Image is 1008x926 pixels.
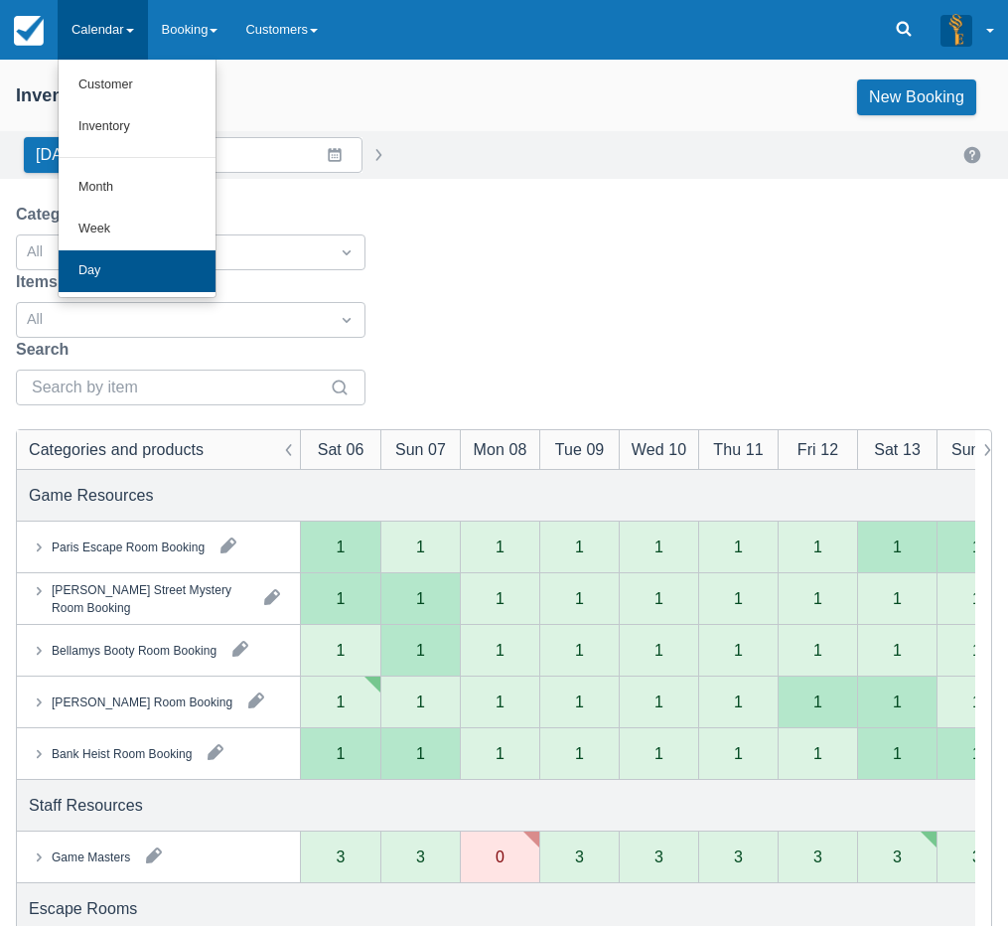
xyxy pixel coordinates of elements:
div: Sat 13 [874,438,921,462]
div: 1 [734,746,743,762]
div: 3 [972,849,981,865]
div: 1 [416,643,425,659]
div: 1 [337,694,346,710]
div: Paris Escape Room Booking [52,539,205,556]
div: 3 [654,849,663,865]
div: 3 [893,849,902,865]
div: 1 [496,746,504,762]
a: Month [59,167,216,209]
button: [DATE] [24,137,98,173]
div: 1 [337,643,346,659]
div: Game Masters [52,849,130,866]
div: 1 [654,746,663,762]
div: 1 [813,591,822,607]
div: Wed 10 [632,438,686,462]
div: 1 [337,746,346,762]
div: 1 [416,591,425,607]
div: 1 [734,591,743,607]
div: 1 [496,591,504,607]
div: Escape Rooms [29,897,137,921]
img: A3 [940,14,972,46]
div: Sat 06 [318,438,364,462]
div: 1 [734,540,743,555]
div: Categories and products [29,438,204,462]
div: 1 [337,591,346,607]
div: 1 [972,746,981,762]
input: Date [138,137,362,173]
div: 1 [893,694,902,710]
div: Tue 09 [555,438,605,462]
div: 1 [972,694,981,710]
div: 1 [972,540,981,555]
div: 1 [654,694,663,710]
div: 1 [972,591,981,607]
div: Inventory Calendar [16,84,180,107]
div: 1 [893,540,902,555]
a: New Booking [857,79,976,115]
div: 1 [416,694,425,710]
div: 1 [893,746,902,762]
div: Bellamys Booty Room Booking [52,642,216,660]
div: Thu 11 [713,438,763,462]
div: Fri 12 [797,438,838,462]
div: 1 [416,746,425,762]
a: Inventory [59,106,216,148]
input: Search by item [32,370,326,405]
div: 1 [575,694,584,710]
div: 1 [496,643,504,659]
div: Mon 08 [474,438,527,462]
a: Day [59,250,216,292]
span: Dropdown icon [337,242,357,262]
div: 1 [575,540,584,555]
div: Game Resources [29,484,154,508]
a: Customer [59,65,216,106]
div: 1 [654,643,663,659]
div: [PERSON_NAME] Room Booking [52,694,232,711]
div: 3 [337,849,346,865]
div: 1 [813,540,822,555]
label: Search [16,338,76,362]
img: checkfront-main-nav-mini-logo.png [14,16,44,46]
div: [PERSON_NAME] Street Mystery Room Booking [52,581,248,617]
div: 1 [734,643,743,659]
div: 0 [496,849,504,865]
div: 1 [813,746,822,762]
div: 1 [496,540,504,555]
div: 1 [654,540,663,555]
div: 1 [813,694,822,710]
div: 1 [575,746,584,762]
div: Sun 07 [395,438,446,462]
div: Staff Resources [29,794,143,818]
a: Week [59,209,216,250]
label: Items [16,270,66,294]
div: 1 [893,643,902,659]
div: 1 [654,591,663,607]
div: 3 [734,849,743,865]
ul: Calendar [58,60,216,298]
div: Sun 14 [951,438,1002,462]
label: Categories [16,203,106,227]
div: Bank Heist Room Booking [52,745,192,763]
div: 3 [813,849,822,865]
div: 1 [575,591,584,607]
span: Dropdown icon [337,310,357,330]
div: 3 [416,849,425,865]
div: 1 [734,694,743,710]
div: 1 [972,643,981,659]
div: 1 [813,643,822,659]
div: 1 [575,643,584,659]
div: 3 [575,849,584,865]
div: 1 [496,694,504,710]
div: 1 [893,591,902,607]
div: 1 [337,540,346,555]
div: 1 [416,540,425,555]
